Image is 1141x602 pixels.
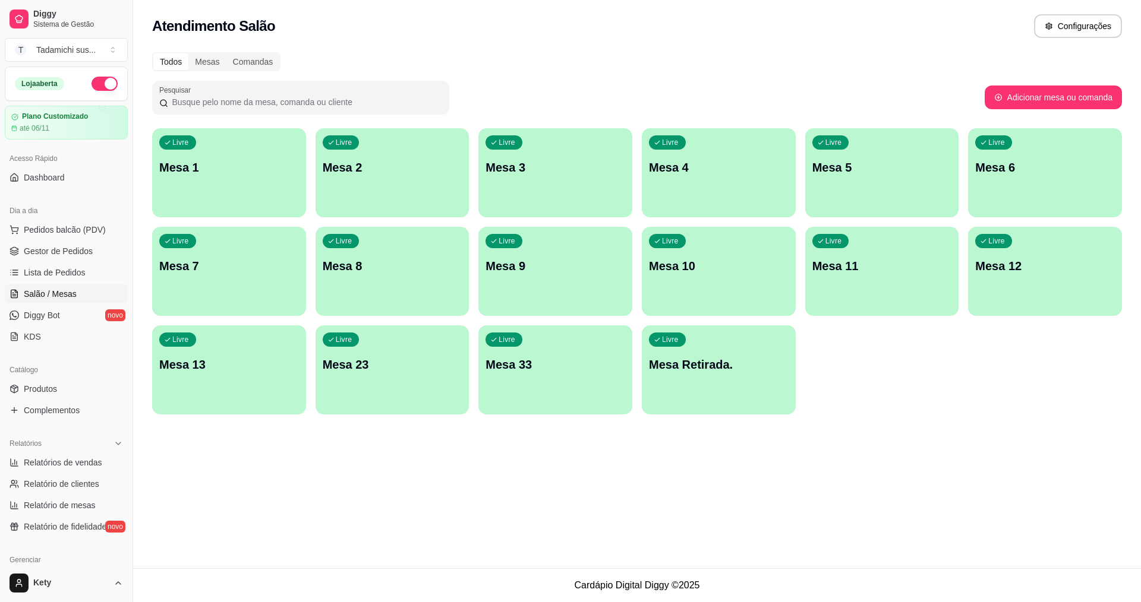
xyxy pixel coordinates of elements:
p: Livre [336,138,352,147]
span: Dashboard [24,172,65,183]
article: Plano Customizado [22,112,88,121]
button: Kety [5,569,128,597]
a: Relatórios de vendas [5,453,128,472]
button: LivreMesa 10 [642,227,796,316]
p: Mesa 3 [486,159,625,176]
span: T [15,44,27,56]
span: KDS [24,331,41,343]
p: Mesa 9 [486,258,625,274]
p: Mesa 4 [649,159,789,176]
input: Pesquisar [168,96,442,108]
span: Complementos [24,404,80,416]
button: LivreMesa 4 [642,128,796,217]
button: LivreMesa 23 [316,325,469,414]
p: Livre [499,335,515,344]
span: Produtos [24,383,57,395]
button: Alterar Status [92,77,118,91]
div: Gerenciar [5,550,128,569]
p: Livre [172,236,189,246]
span: Kety [33,578,109,588]
div: Tadamichi sus ... [36,44,96,56]
div: Mesas [188,53,226,70]
a: Salão / Mesas [5,284,128,303]
a: Dashboard [5,168,128,187]
p: Mesa 12 [975,258,1115,274]
p: Livre [662,138,679,147]
a: Diggy Botnovo [5,306,128,325]
div: Acesso Rápido [5,149,128,168]
p: Mesa 1 [159,159,299,176]
label: Pesquisar [159,85,195,95]
a: Gestor de Pedidos [5,242,128,261]
span: Salão / Mesas [24,288,77,300]
button: LivreMesa Retirada. [642,325,796,414]
span: Lista de Pedidos [24,267,86,278]
p: Livre [336,335,352,344]
button: LivreMesa 13 [152,325,306,414]
p: Mesa 8 [323,258,462,274]
p: Livre [499,236,515,246]
span: Gestor de Pedidos [24,245,93,257]
button: LivreMesa 2 [316,128,469,217]
button: Configurações [1034,14,1122,38]
span: Relatório de mesas [24,499,96,511]
p: Mesa 23 [323,356,462,373]
p: Livre [825,138,842,147]
p: Livre [172,138,189,147]
button: LivreMesa 9 [478,227,632,316]
p: Mesa 5 [812,159,952,176]
button: Select a team [5,38,128,62]
button: LivreMesa 3 [478,128,632,217]
div: Loja aberta [15,77,64,90]
p: Mesa 2 [323,159,462,176]
button: LivreMesa 5 [805,128,959,217]
p: Livre [988,236,1005,246]
p: Mesa 33 [486,356,625,373]
button: LivreMesa 11 [805,227,959,316]
h2: Atendimento Salão [152,17,275,36]
article: até 06/11 [20,123,49,133]
p: Mesa Retirada. [649,356,789,373]
div: Dia a dia [5,201,128,220]
a: Lista de Pedidos [5,263,128,282]
div: Comandas [226,53,280,70]
p: Mesa 10 [649,258,789,274]
a: DiggySistema de Gestão [5,5,128,33]
a: Relatório de mesas [5,496,128,515]
button: LivreMesa 12 [968,227,1122,316]
span: Relatório de clientes [24,478,99,490]
button: LivreMesa 6 [968,128,1122,217]
a: Relatório de clientes [5,474,128,493]
span: Diggy [33,9,123,20]
div: Todos [153,53,188,70]
a: Complementos [5,401,128,420]
button: LivreMesa 1 [152,128,306,217]
p: Mesa 13 [159,356,299,373]
p: Mesa 6 [975,159,1115,176]
a: Produtos [5,379,128,398]
button: LivreMesa 33 [478,325,632,414]
p: Livre [825,236,842,246]
span: Relatórios de vendas [24,457,102,468]
button: Adicionar mesa ou comanda [985,85,1122,109]
a: KDS [5,327,128,346]
p: Livre [336,236,352,246]
p: Livre [662,335,679,344]
span: Relatório de fidelidade [24,521,106,533]
span: Pedidos balcão (PDV) [24,224,106,236]
p: Livre [172,335,189,344]
span: Diggy Bot [24,309,60,321]
p: Livre [499,138,515,147]
footer: Cardápio Digital Diggy © 2025 [133,568,1141,602]
span: Sistema de Gestão [33,20,123,29]
a: Plano Customizadoaté 06/11 [5,106,128,140]
p: Livre [988,138,1005,147]
p: Livre [662,236,679,246]
p: Mesa 7 [159,258,299,274]
p: Mesa 11 [812,258,952,274]
span: Relatórios [10,439,42,448]
button: LivreMesa 8 [316,227,469,316]
div: Catálogo [5,360,128,379]
button: LivreMesa 7 [152,227,306,316]
button: Pedidos balcão (PDV) [5,220,128,239]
